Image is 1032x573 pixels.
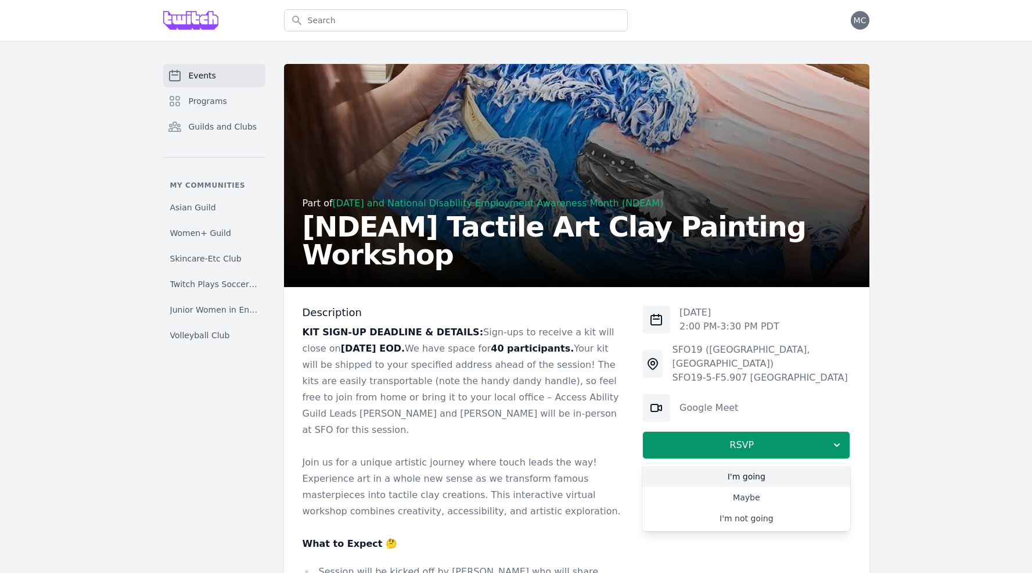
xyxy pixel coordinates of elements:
[303,454,624,520] p: Join us for a unique artistic journey where touch leads the way! Experience art in a whole new se...
[303,327,484,338] strong: KIT SIGN-UP DEADLINE & DETAILS:
[163,11,219,30] img: Grove
[303,324,624,438] p: Sign-ups to receive a kit will close on We have space for Your kit will be shipped to your specif...
[163,223,265,243] a: Women+ Guild
[303,306,624,320] h3: Description
[642,466,850,487] a: I'm going
[163,89,265,113] a: Programs
[189,95,227,107] span: Programs
[189,121,257,132] span: Guilds and Clubs
[679,402,738,413] a: Google Meet
[341,343,405,354] strong: [DATE] EOD.
[284,9,628,31] input: Search
[163,181,265,190] p: My communities
[491,343,574,354] strong: 40 participants.
[333,198,664,209] a: [DATE] and National Disability Employment Awareness Month (NDEAM)
[170,202,216,213] span: Asian Guild
[189,70,216,81] span: Events
[163,248,265,269] a: Skincare-Etc Club
[679,320,779,334] p: 2:00 PM - 3:30 PM PDT
[652,438,831,452] span: RSVP
[170,278,258,290] span: Twitch Plays Soccer Club
[170,330,230,341] span: Volleyball Club
[642,431,850,459] button: RSVP
[672,343,850,371] div: SFO19 ([GEOGRAPHIC_DATA], [GEOGRAPHIC_DATA])
[163,64,265,346] nav: Sidebar
[303,196,851,210] div: Part of
[642,487,850,508] a: Maybe
[170,304,258,316] span: Junior Women in Engineering Club
[163,115,265,138] a: Guilds and Clubs
[672,371,850,385] div: SFO19-5-F5.907 [GEOGRAPHIC_DATA]
[642,508,850,529] a: I'm not going
[303,213,851,268] h2: [NDEAM] Tactile Art Clay Painting Workshop
[679,306,779,320] p: [DATE]
[163,274,265,295] a: Twitch Plays Soccer Club
[170,253,242,264] span: Skincare-Etc Club
[854,16,866,24] span: MC
[303,538,398,549] strong: What to Expect 🤔
[851,11,869,30] button: MC
[170,227,231,239] span: Women+ Guild
[163,64,265,87] a: Events
[163,299,265,320] a: Junior Women in Engineering Club
[642,464,850,531] div: RSVP
[163,325,265,346] a: Volleyball Club
[163,197,265,218] a: Asian Guild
